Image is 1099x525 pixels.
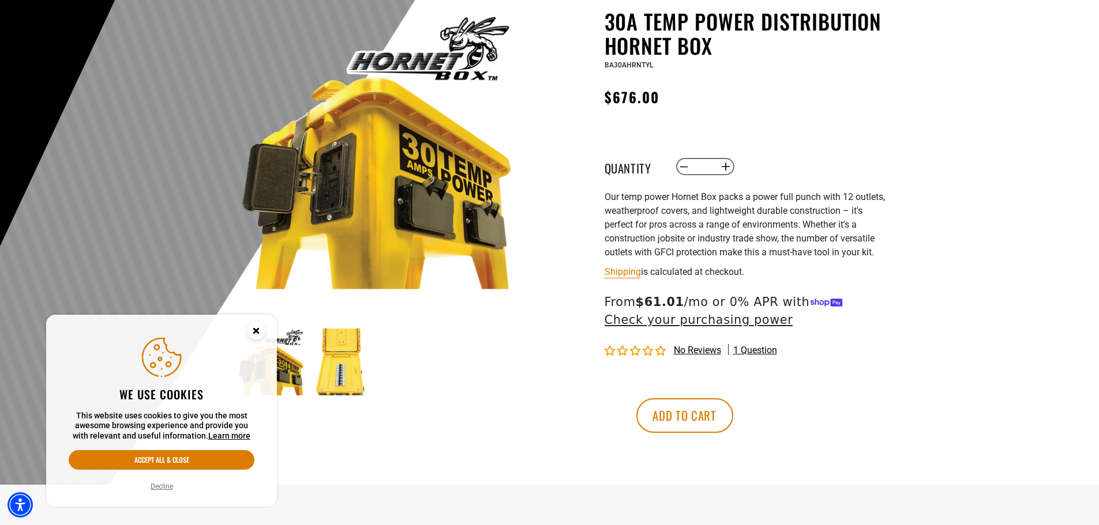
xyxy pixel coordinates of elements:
[605,61,653,69] span: BA30AHRNTYL
[605,346,668,357] span: 0.00 stars
[605,9,887,58] h1: 30A Temp Power Distribution Hornet Box
[605,86,660,107] span: $676.00
[605,191,885,258] span: Our temp power Hornet Box packs a power full punch with 12 outlets, weatherproof covers, and ligh...
[46,315,277,507] aside: Cookie Consent
[69,450,254,470] button: Accept all & close
[636,398,733,433] button: Add to cart
[7,492,33,518] div: Accessibility Menu
[605,266,641,277] a: Shipping
[69,411,254,441] p: This website uses cookies to give you the most awesome browsing experience and provide you with r...
[605,159,662,174] label: Quantity
[733,344,777,357] span: 1 question
[69,387,254,402] h2: We use cookies
[147,481,177,492] button: Decline
[674,345,721,356] span: No reviews
[208,431,250,440] a: This website uses cookies to give you the most awesome browsing experience and provide you with r...
[605,264,887,280] div: is calculated at checkout.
